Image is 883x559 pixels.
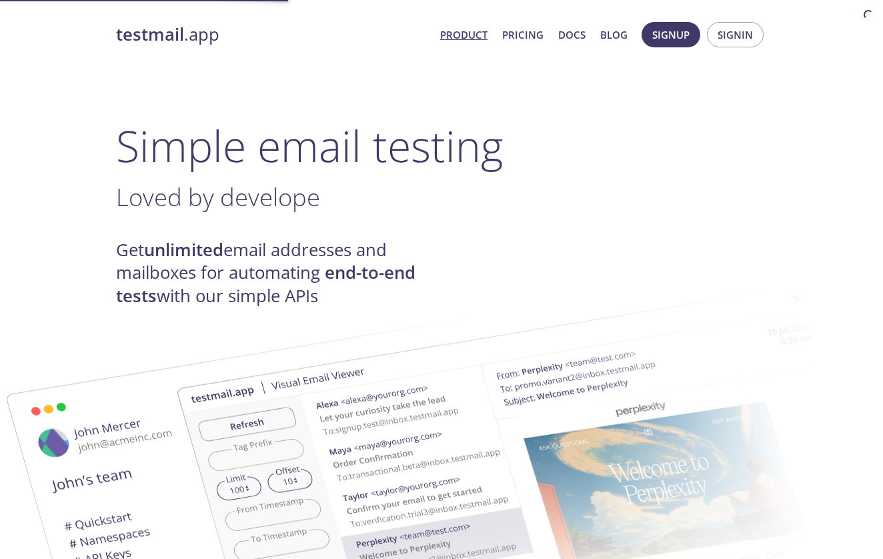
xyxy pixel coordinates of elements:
[116,239,441,308] h4: Get email addresses and mailboxes for automating with our simple APIs
[600,26,628,43] a: Blog
[116,23,184,46] strong: testmail
[116,120,767,171] h1: Simple email testing
[718,26,753,43] span: Signin
[652,26,690,43] span: Signup
[502,26,544,43] a: Pricing
[116,180,320,213] span: Loved by develope
[440,26,488,43] a: Product
[558,26,586,43] a: Docs
[116,23,429,46] a: testmail.app
[642,22,700,47] button: Signup
[144,238,223,261] strong: unlimited
[707,22,764,47] button: Signin
[116,261,415,307] strong: end-to-end tests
